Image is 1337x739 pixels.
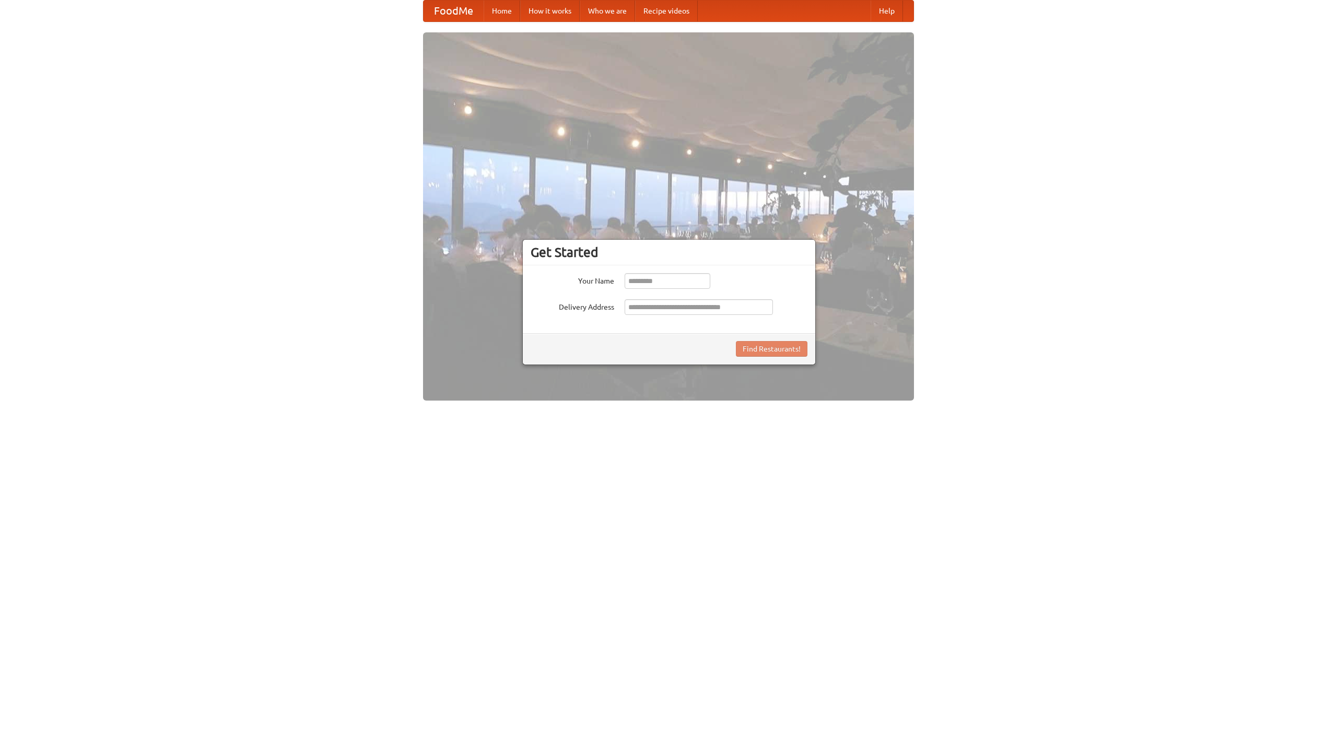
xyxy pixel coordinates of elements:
a: Home [484,1,520,21]
a: Recipe videos [635,1,698,21]
a: FoodMe [424,1,484,21]
a: Who we are [580,1,635,21]
a: How it works [520,1,580,21]
label: Delivery Address [531,299,614,312]
h3: Get Started [531,244,807,260]
button: Find Restaurants! [736,341,807,357]
label: Your Name [531,273,614,286]
a: Help [871,1,903,21]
